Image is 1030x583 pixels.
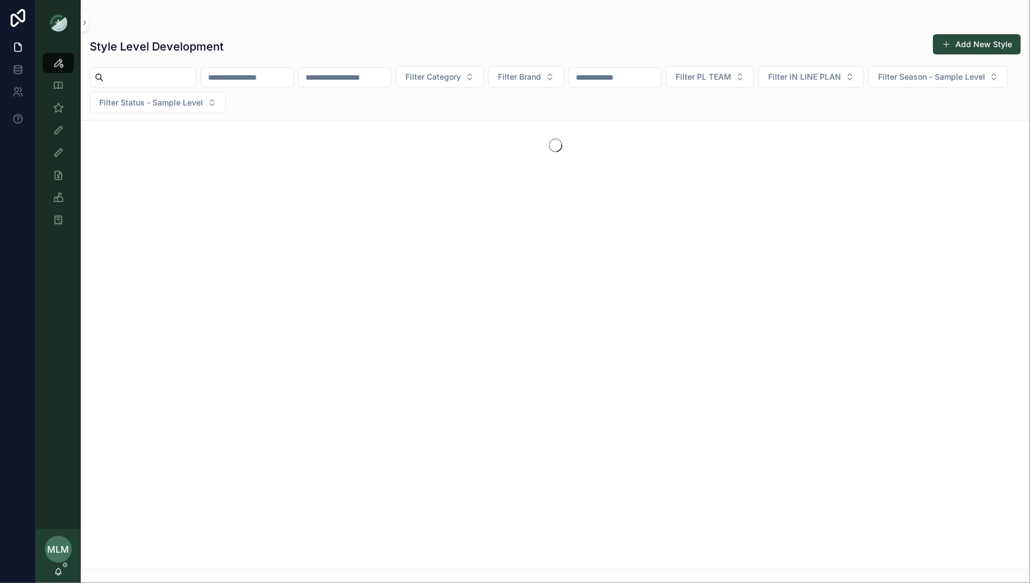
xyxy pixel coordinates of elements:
span: MLM [48,543,70,556]
button: Select Button [666,66,754,88]
button: Select Button [396,66,484,88]
span: Filter PL TEAM [676,71,731,82]
h1: Style Level Development [90,39,224,54]
span: Filter Season - Sample Level [878,71,985,82]
button: Select Button [759,66,864,88]
div: scrollable content [36,45,81,245]
button: Select Button [488,66,564,88]
span: Filter Category [405,71,461,82]
span: Filter IN LINE PLAN [768,71,841,82]
img: App logo [49,13,67,31]
span: Filter Status - Sample Level [99,97,203,108]
button: Add New Style [933,34,1021,54]
span: Filter Brand [498,71,541,82]
button: Select Button [869,66,1008,88]
button: Select Button [90,92,226,113]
